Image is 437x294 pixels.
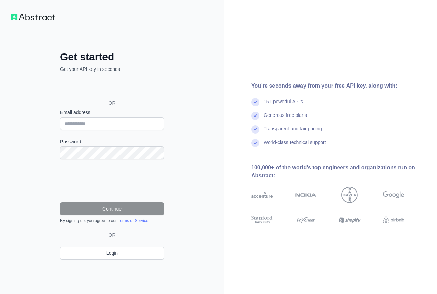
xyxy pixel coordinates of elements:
div: Transparent and fair pricing [264,125,322,139]
img: google [383,187,405,203]
img: nokia [295,187,317,203]
button: Continue [60,202,164,215]
a: Login [60,247,164,260]
img: payoneer [295,215,317,225]
label: Email address [60,109,164,116]
a: Terms of Service [118,218,148,223]
img: airbnb [383,215,405,225]
div: By signing up, you agree to our . [60,218,164,223]
img: Workflow [11,14,55,20]
h2: Get started [60,51,164,63]
iframe: reCAPTCHA [60,168,164,194]
img: shopify [339,215,361,225]
span: OR [106,232,118,238]
div: You're seconds away from your free API key, along with: [251,82,426,90]
img: check mark [251,125,259,134]
iframe: Sign in with Google Button [57,80,166,95]
div: 15+ powerful API's [264,98,303,112]
span: OR [103,99,121,106]
img: stanford university [251,215,273,225]
img: check mark [251,98,259,106]
div: Generous free plans [264,112,307,125]
p: Get your API key in seconds [60,66,164,73]
img: accenture [251,187,273,203]
img: check mark [251,112,259,120]
label: Password [60,138,164,145]
div: World-class technical support [264,139,326,153]
img: bayer [341,187,358,203]
img: check mark [251,139,259,147]
div: 100,000+ of the world's top engineers and organizations run on Abstract: [251,164,426,180]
